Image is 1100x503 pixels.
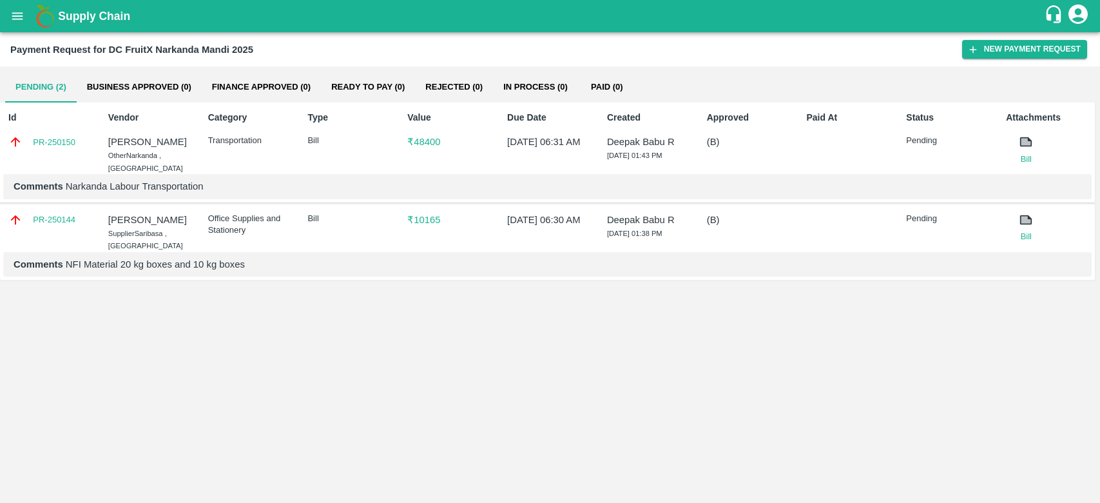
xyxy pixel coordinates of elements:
p: [DATE] 06:30 AM [507,213,593,227]
button: In Process (0) [493,72,578,103]
b: Comments [14,181,63,192]
p: (B) [707,135,793,149]
p: Deepak Babu R [607,135,693,149]
p: Status [906,111,992,124]
a: Supply Chain [58,7,1044,25]
img: logo [32,3,58,29]
p: Id [8,111,94,124]
p: Category [208,111,294,124]
button: Business Approved (0) [77,72,202,103]
b: Comments [14,259,63,270]
button: Rejected (0) [415,72,493,103]
p: Bill [307,135,393,147]
button: Ready To Pay (0) [321,72,415,103]
p: Pending [906,135,992,147]
p: Paid At [807,111,893,124]
p: Type [307,111,393,124]
p: Approved [707,111,793,124]
p: (B) [707,213,793,227]
span: Other [108,152,126,159]
p: ₹ 48400 [407,135,493,149]
button: Paid (0) [578,72,636,103]
p: Created [607,111,693,124]
b: Supply Chain [58,10,130,23]
p: Vendor [108,111,194,124]
button: Pending (2) [5,72,77,103]
p: Deepak Babu R [607,213,693,227]
p: Value [407,111,493,124]
p: [PERSON_NAME] [108,213,194,227]
span: Saribasa , [GEOGRAPHIC_DATA] [108,230,183,250]
p: Due Date [507,111,593,124]
div: account of current user [1066,3,1090,30]
span: Supplier [108,230,135,237]
a: Bill [1006,230,1046,243]
button: New Payment Request [962,40,1087,59]
a: Bill [1006,153,1046,166]
b: Payment Request for DC FruitX Narkanda Mandi 2025 [10,44,253,55]
p: Transportation [208,135,294,147]
p: [DATE] 06:31 AM [507,135,593,149]
div: customer-support [1044,5,1066,28]
span: [DATE] 01:43 PM [607,152,662,159]
span: [DATE] 01:38 PM [607,230,662,237]
p: NFI Material 20 kg boxes and 10 kg boxes [14,257,1081,271]
button: open drawer [3,1,32,31]
p: Attachments [1006,111,1092,124]
a: PR-250150 [33,136,75,149]
p: ₹ 10165 [407,213,493,227]
span: Narkanda , [GEOGRAPHIC_DATA] [108,152,183,172]
p: Office Supplies and Stationery [208,213,294,237]
p: Pending [906,213,992,225]
p: Bill [307,213,393,225]
p: [PERSON_NAME] [108,135,194,149]
p: Narkanda Labour Transportation [14,179,1081,193]
a: PR-250144 [33,213,75,226]
button: Finance Approved (0) [202,72,321,103]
